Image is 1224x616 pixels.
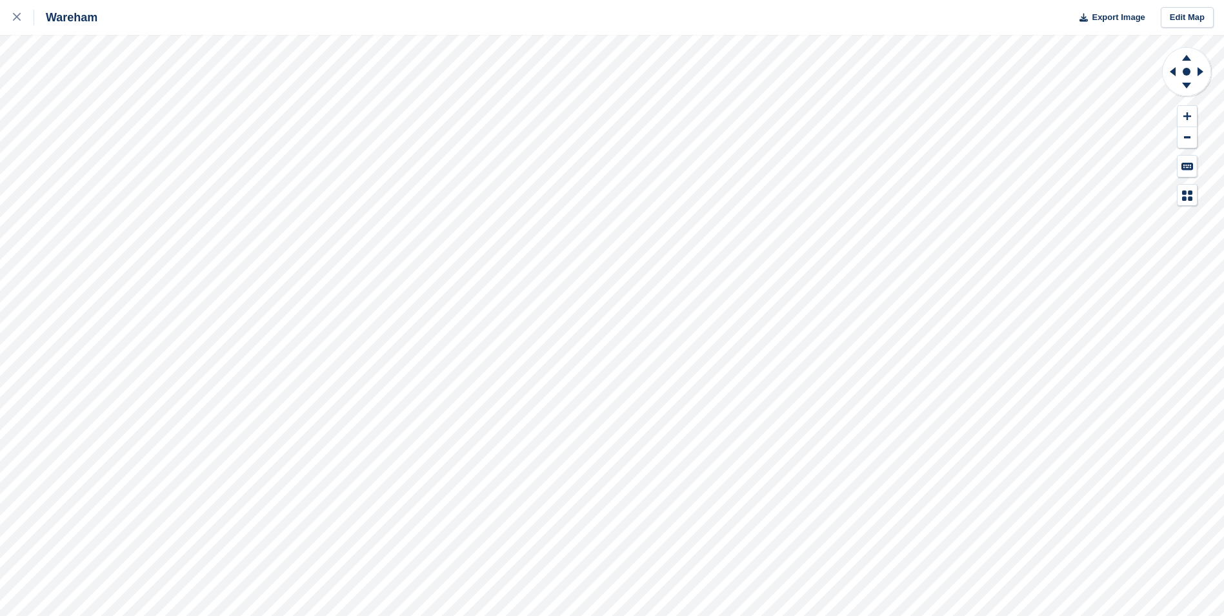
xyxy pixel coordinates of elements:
button: Zoom Out [1178,127,1197,149]
div: Wareham [34,10,97,25]
span: Export Image [1092,11,1145,24]
button: Zoom In [1178,106,1197,127]
button: Keyboard Shortcuts [1178,156,1197,177]
button: Export Image [1072,7,1145,28]
button: Map Legend [1178,185,1197,206]
a: Edit Map [1161,7,1214,28]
